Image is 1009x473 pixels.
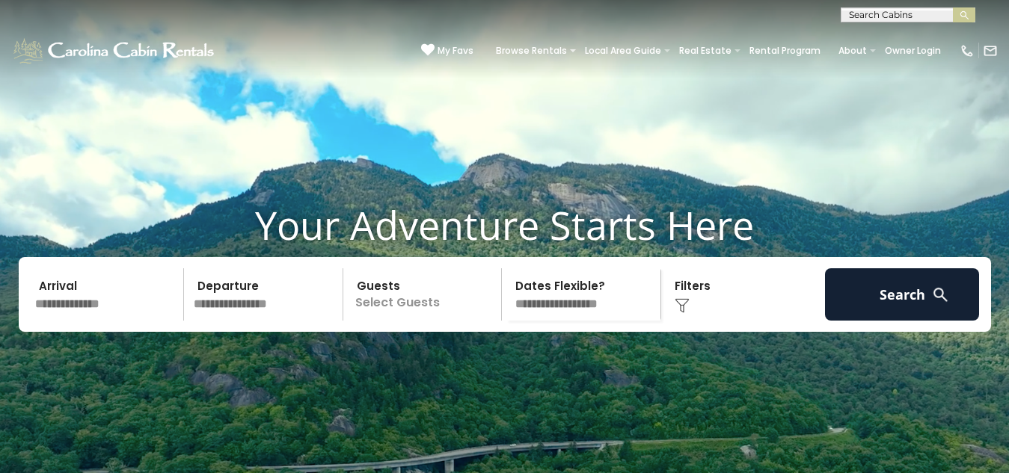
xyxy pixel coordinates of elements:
[931,285,950,304] img: search-regular-white.png
[831,40,874,61] a: About
[421,43,473,58] a: My Favs
[742,40,828,61] a: Rental Program
[11,36,218,66] img: White-1-1-2.png
[11,202,998,248] h1: Your Adventure Starts Here
[825,268,980,321] button: Search
[348,268,502,321] p: Select Guests
[675,298,690,313] img: filter--v1.png
[672,40,739,61] a: Real Estate
[577,40,669,61] a: Local Area Guide
[438,44,473,58] span: My Favs
[960,43,975,58] img: phone-regular-white.png
[488,40,574,61] a: Browse Rentals
[877,40,948,61] a: Owner Login
[983,43,998,58] img: mail-regular-white.png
